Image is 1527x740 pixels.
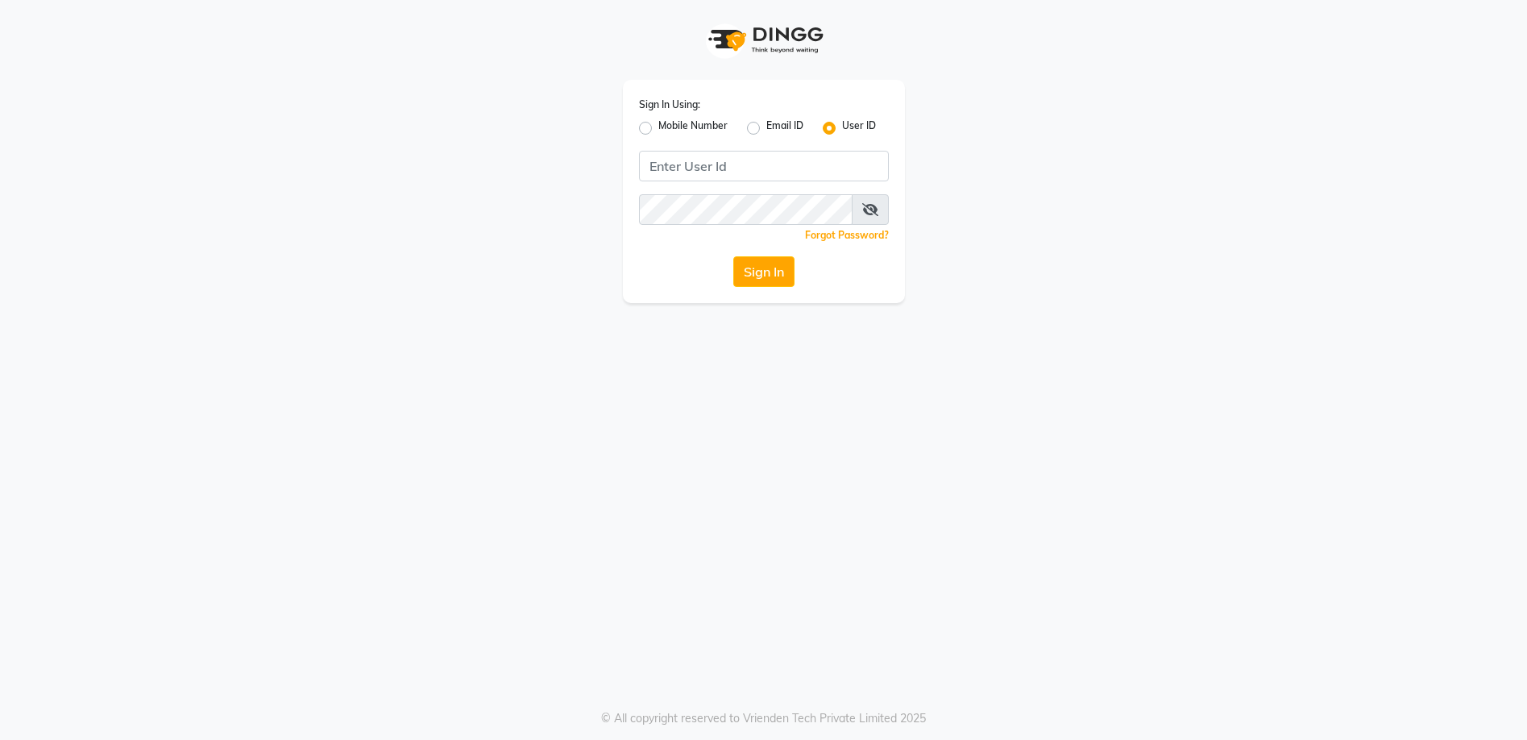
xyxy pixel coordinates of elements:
[639,98,700,112] label: Sign In Using:
[699,16,828,64] img: logo1.svg
[639,151,889,181] input: Username
[805,229,889,241] a: Forgot Password?
[766,118,803,138] label: Email ID
[842,118,876,138] label: User ID
[639,194,853,225] input: Username
[733,256,795,287] button: Sign In
[658,118,728,138] label: Mobile Number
